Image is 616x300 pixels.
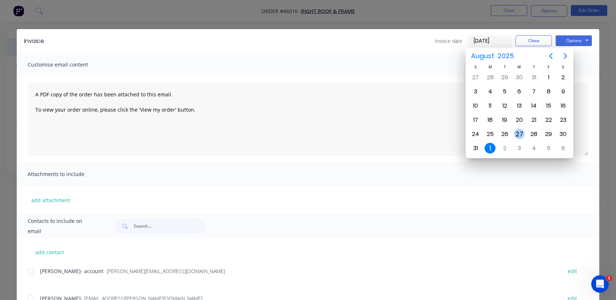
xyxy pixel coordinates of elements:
[541,64,556,70] div: F
[514,72,525,83] div: Wednesday, July 30, 2025
[483,64,497,70] div: M
[470,86,481,97] div: Sunday, August 3, 2025
[134,219,206,233] input: Search...
[556,35,592,46] button: Options
[470,100,481,111] div: Sunday, August 10, 2025
[470,129,481,140] div: Sunday, August 24, 2025
[28,169,108,179] span: Attachments to include
[499,115,510,125] div: Tuesday, August 19, 2025
[469,49,496,63] span: August
[496,49,516,63] span: 2025
[558,72,569,83] div: Saturday, August 2, 2025
[514,143,525,154] div: Wednesday, September 3, 2025
[485,100,495,111] div: Monday, August 11, 2025
[543,72,554,83] div: Friday, August 1, 2025
[485,86,495,97] div: Monday, August 4, 2025
[499,129,510,140] div: Tuesday, August 26, 2025
[529,72,540,83] div: Thursday, July 31, 2025
[485,115,495,125] div: Monday, August 18, 2025
[529,143,540,154] div: Thursday, September 4, 2025
[563,266,581,276] button: edit
[558,129,569,140] div: Saturday, August 30, 2025
[497,64,512,70] div: T
[516,35,552,46] button: Close
[544,49,558,63] button: Previous page
[470,115,481,125] div: Sunday, August 17, 2025
[529,86,540,97] div: Thursday, August 7, 2025
[28,195,74,205] button: add attachment
[499,72,510,83] div: Tuesday, July 29, 2025
[468,64,483,70] div: S
[558,49,573,63] button: Next page
[543,129,554,140] div: Friday, August 29, 2025
[558,115,569,125] div: Saturday, August 23, 2025
[470,143,481,154] div: Sunday, August 31, 2025
[28,216,96,236] span: Contacts to include on email
[514,86,525,97] div: Wednesday, August 6, 2025
[558,143,569,154] div: Saturday, September 6, 2025
[28,83,588,156] textarea: A PDF copy of the order has been attached to this email. To view your order online, please click ...
[514,115,525,125] div: Wednesday, August 20, 2025
[466,49,518,63] button: August2025
[103,268,225,275] span: - [PERSON_NAME][EMAIL_ADDRESS][DOMAIN_NAME]
[514,100,525,111] div: Wednesday, August 13, 2025
[529,129,540,140] div: Thursday, August 28, 2025
[543,86,554,97] div: Friday, August 8, 2025
[529,115,540,125] div: Thursday, August 21, 2025
[24,37,44,45] div: Invoice
[558,86,569,97] div: Saturday, August 9, 2025
[591,275,609,293] iframe: Intercom live chat
[485,72,495,83] div: Monday, July 28, 2025
[499,100,510,111] div: Tuesday, August 12, 2025
[512,64,526,70] div: W
[28,60,108,70] span: Customise email content
[40,268,103,275] span: [PERSON_NAME]- account
[499,143,510,154] div: Tuesday, September 2, 2025
[556,64,570,70] div: S
[485,143,495,154] div: Today, Monday, September 1, 2025
[28,247,71,257] button: add contact
[543,100,554,111] div: Friday, August 15, 2025
[485,129,495,140] div: Monday, August 25, 2025
[527,64,541,70] div: T
[529,100,540,111] div: Thursday, August 14, 2025
[499,86,510,97] div: Tuesday, August 5, 2025
[558,100,569,111] div: Saturday, August 16, 2025
[543,143,554,154] div: Friday, September 5, 2025
[470,72,481,83] div: Sunday, July 27, 2025
[606,275,612,281] span: 1
[514,129,525,140] div: Wednesday, August 27, 2025
[435,37,462,45] span: Invoice date
[543,115,554,125] div: Friday, August 22, 2025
